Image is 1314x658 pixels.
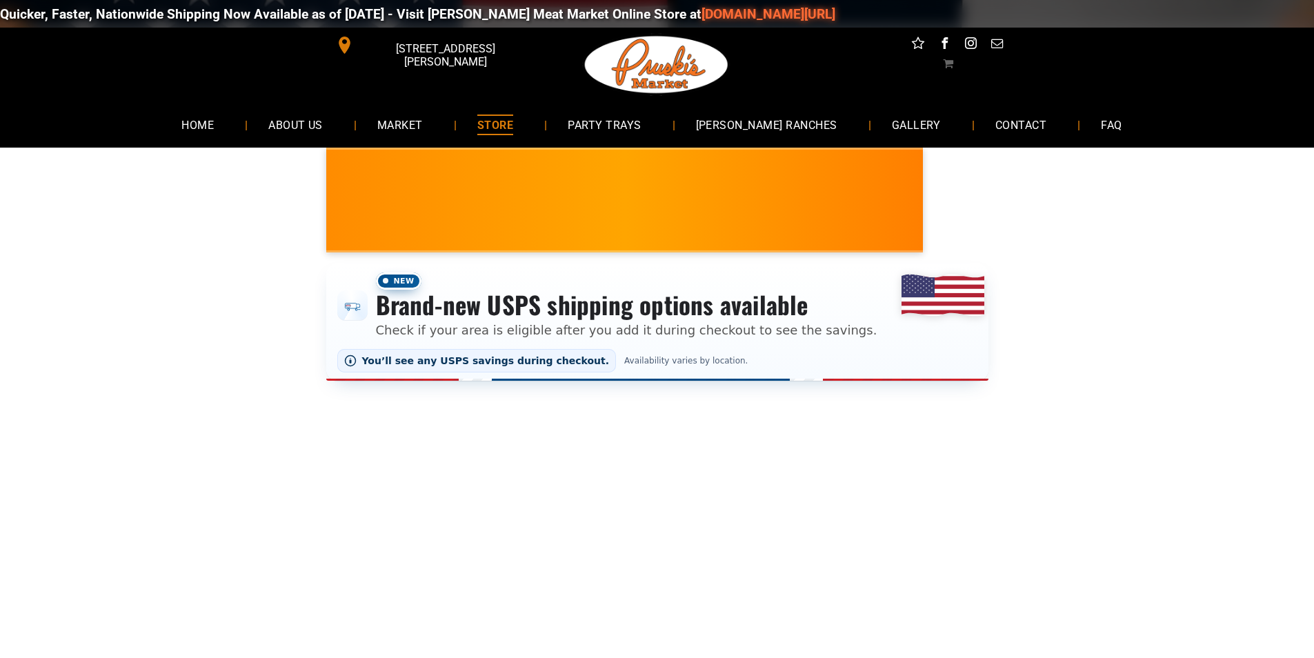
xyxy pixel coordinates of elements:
[376,272,421,290] span: New
[248,106,344,143] a: ABOUT US
[582,28,731,102] img: Pruski-s+Market+HQ+Logo2-1920w.png
[701,6,835,22] a: [DOMAIN_NAME][URL]
[675,106,858,143] a: [PERSON_NAME] RANCHES
[362,355,610,366] span: You’ll see any USPS savings during checkout.
[457,106,534,143] a: STORE
[909,34,927,56] a: Social network
[376,321,877,339] p: Check if your area is eligible after you add it during checkout to see the savings.
[962,34,979,56] a: instagram
[356,35,534,75] span: [STREET_ADDRESS][PERSON_NAME]
[621,356,750,366] span: Availability varies by location.
[547,106,661,143] a: PARTY TRAYS
[161,106,235,143] a: HOME
[376,290,877,320] h3: Brand-new USPS shipping options available
[1080,106,1142,143] a: FAQ
[357,106,444,143] a: MARKET
[326,263,988,381] div: Shipping options announcement
[326,34,537,56] a: [STREET_ADDRESS][PERSON_NAME]
[975,106,1067,143] a: CONTACT
[871,106,962,143] a: GALLERY
[935,34,953,56] a: facebook
[988,34,1006,56] a: email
